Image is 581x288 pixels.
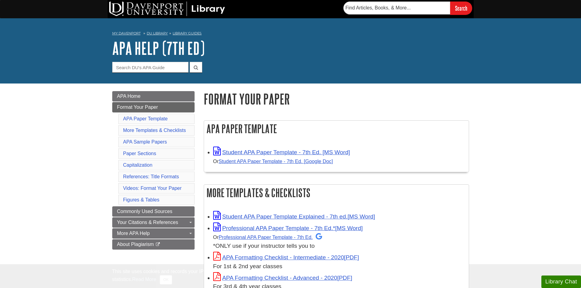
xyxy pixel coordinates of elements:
i: This link opens in a new window [155,243,160,247]
h2: APA Paper Template [204,121,469,137]
a: DU Library [147,31,168,35]
input: Search [450,2,472,15]
a: Link opens in new window [213,213,375,220]
h2: More Templates & Checklists [204,185,469,201]
a: Capitalization [123,162,152,168]
a: Figures & Tables [123,197,160,202]
a: Student APA Paper Template - 7th Ed. [Google Doc] [219,158,333,164]
a: APA Help (7th Ed) [112,39,205,58]
div: This site uses cookies and records your IP address for usage statistics. Additionally, we use Goo... [112,268,469,284]
small: Or [213,158,333,164]
a: APA Paper Template [123,116,168,121]
a: Commonly Used Sources [112,206,195,217]
a: Format Your Paper [112,102,195,112]
a: References: Title Formats [123,174,179,179]
div: *ONLY use if your instructor tells you to [213,233,466,251]
div: Guide Page Menu [112,91,195,250]
img: DU Library [109,2,225,16]
span: Commonly Used Sources [117,209,172,214]
a: Read More [132,277,156,282]
div: For 1st & 2nd year classes [213,262,466,271]
a: Your Citations & References [112,217,195,228]
span: APA Home [117,94,141,99]
input: Find Articles, Books, & More... [343,2,450,14]
nav: breadcrumb [112,29,469,39]
button: Library Chat [541,276,581,288]
a: Library Guides [173,31,202,35]
span: Format Your Paper [117,105,158,110]
a: APA Home [112,91,195,101]
button: Close [160,275,172,284]
a: Paper Sections [123,151,156,156]
small: Or [213,234,322,240]
span: About Plagiarism [117,242,154,247]
a: About Plagiarism [112,239,195,250]
a: Link opens in new window [213,225,363,231]
a: APA Sample Papers [123,139,167,144]
a: Link opens in new window [213,254,359,261]
span: Your Citations & References [117,220,178,225]
a: More APA Help [112,228,195,239]
a: Videos: Format Your Paper [123,186,182,191]
h1: Format Your Paper [204,91,469,107]
a: Professional APA Paper Template - 7th Ed. [219,234,322,240]
a: My Davenport [112,31,141,36]
span: More APA Help [117,231,150,236]
form: Searches DU Library's articles, books, and more [343,2,472,15]
input: Search DU's APA Guide [112,62,188,73]
a: More Templates & Checklists [123,128,186,133]
a: Link opens in new window [213,149,350,155]
a: Link opens in new window [213,275,352,281]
